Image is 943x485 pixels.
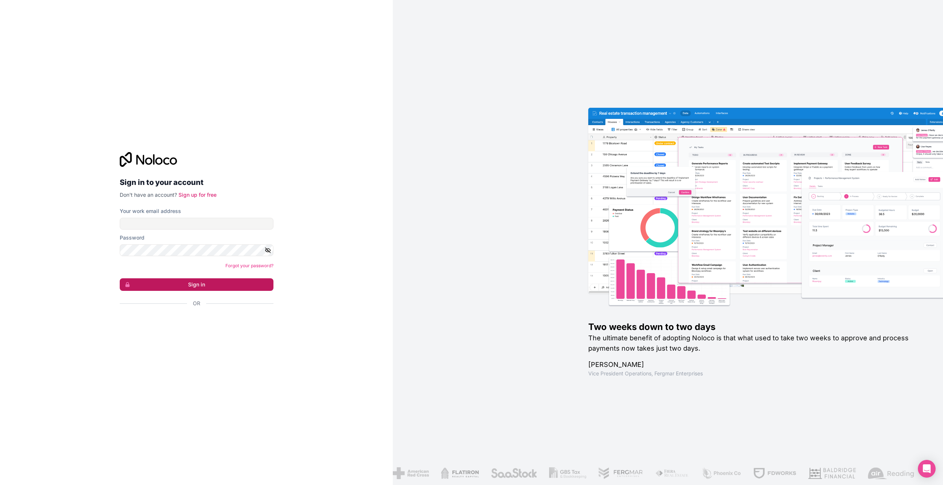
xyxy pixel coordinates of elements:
[808,467,856,479] img: /assets/baldridge-DxmPIwAm.png
[491,467,537,479] img: /assets/saastock-C6Zbiodz.png
[120,176,273,189] h2: Sign in to your account
[120,207,181,215] label: Your work email address
[753,467,796,479] img: /assets/fdworks-Bi04fVtw.png
[655,467,690,479] img: /assets/fiera-fwj2N5v4.png
[588,333,919,354] h2: The ultimate benefit of adopting Noloco is that what used to take two weeks to approve and proces...
[588,370,919,377] h1: Vice President Operations , Fergmar Enterprises
[193,300,200,307] span: Or
[393,467,429,479] img: /assets/american-red-cross-BAupjrZR.png
[120,218,273,230] input: Email address
[120,192,177,198] span: Don't have an account?
[116,315,271,331] iframe: Schaltfläche „Über Google anmelden“
[868,467,915,479] img: /assets/airreading-FwAmRzSr.png
[120,234,144,241] label: Password
[918,460,936,478] div: Open Intercom Messenger
[225,263,273,268] a: Forgot your password?
[120,278,273,291] button: Sign in
[598,467,643,479] img: /assets/fergmar-CudnrXN5.png
[588,321,919,333] h1: Two weeks down to two days
[178,192,217,198] a: Sign up for free
[441,467,479,479] img: /assets/flatiron-C8eUkumj.png
[549,467,587,479] img: /assets/gbstax-C-GtDUiK.png
[701,467,741,479] img: /assets/phoenix-BREaitsQ.png
[588,360,919,370] h1: [PERSON_NAME]
[120,244,273,256] input: Password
